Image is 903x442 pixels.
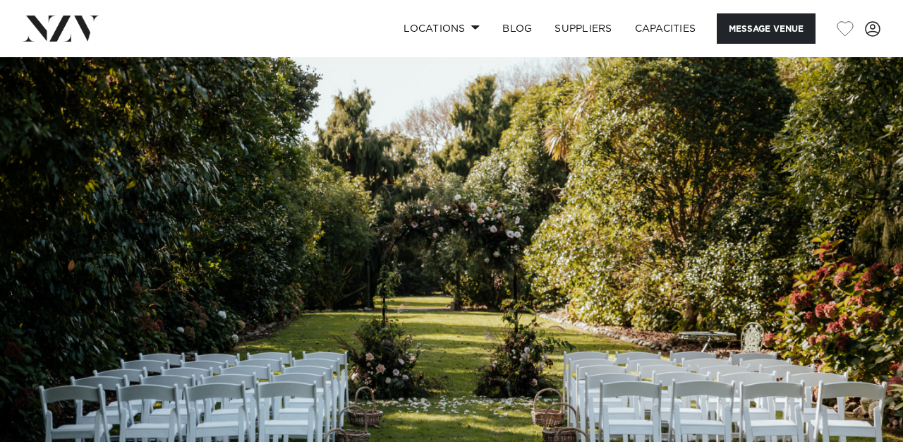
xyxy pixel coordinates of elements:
a: BLOG [491,13,543,44]
a: SUPPLIERS [543,13,623,44]
button: Message Venue [717,13,816,44]
a: Locations [392,13,491,44]
a: Capacities [624,13,708,44]
img: nzv-logo.png [23,16,99,41]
